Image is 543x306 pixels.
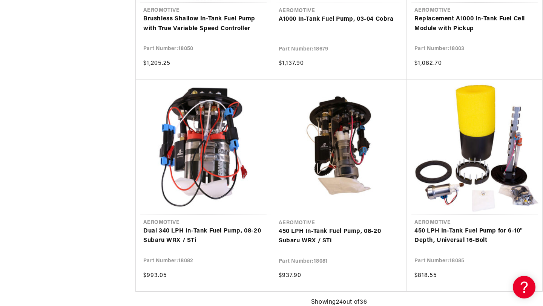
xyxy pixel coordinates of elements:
[279,15,399,24] a: A1000 In-Tank Fuel Pump, 03-04 Cobra
[414,14,535,34] a: Replacement A1000 In-Tank Fuel Cell Module with Pickup
[143,14,264,34] a: Brushless Shallow In-Tank Fuel Pump with True Variable Speed Controller
[414,226,535,246] a: 450 LPH In-Tank Fuel Pump for 6-10" Depth, Universal 16-Bolt
[279,227,399,246] a: 450 LPH In-Tank Fuel Pump, 08-20 Subaru WRX / STi
[143,226,264,246] a: Dual 340 LPH In-Tank Fuel Pump, 08-20 Subaru WRX / STi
